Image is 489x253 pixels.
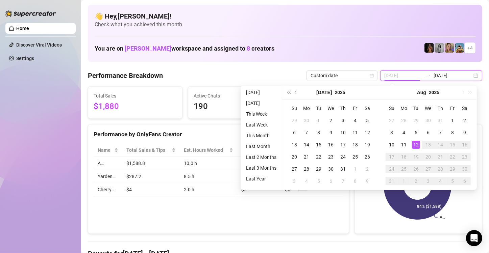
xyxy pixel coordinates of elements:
[339,116,347,124] div: 3
[400,153,408,161] div: 18
[361,151,373,163] td: 2025-07-26
[180,170,237,183] td: 8.5 h
[446,114,459,126] td: 2025-08-01
[327,153,335,161] div: 23
[436,165,444,173] div: 28
[384,72,423,79] input: Start date
[425,73,431,78] span: to
[302,177,311,185] div: 4
[315,129,323,137] div: 8
[325,126,337,139] td: 2025-07-09
[337,102,349,114] th: Th
[361,102,373,114] th: Sa
[434,114,446,126] td: 2025-07-31
[349,126,361,139] td: 2025-07-11
[434,139,446,151] td: 2025-08-14
[424,165,432,173] div: 27
[325,151,337,163] td: 2025-07-23
[459,175,471,187] td: 2025-09-06
[446,175,459,187] td: 2025-09-05
[288,102,300,114] th: Su
[237,157,281,170] td: $158.88
[424,153,432,161] div: 20
[349,151,361,163] td: 2025-07-25
[325,102,337,114] th: We
[302,153,311,161] div: 21
[410,175,422,187] td: 2025-09-02
[422,163,434,175] td: 2025-08-27
[422,102,434,114] th: We
[400,116,408,124] div: 28
[386,139,398,151] td: 2025-08-10
[337,151,349,163] td: 2025-07-24
[398,102,410,114] th: Mo
[386,114,398,126] td: 2025-07-27
[448,165,457,173] div: 29
[461,153,469,161] div: 23
[122,144,179,157] th: Total Sales & Tips
[288,151,300,163] td: 2025-07-20
[398,139,410,151] td: 2025-08-11
[434,151,446,163] td: 2025-08-21
[363,165,371,173] div: 2
[436,129,444,137] div: 7
[410,151,422,163] td: 2025-08-19
[459,151,471,163] td: 2025-08-23
[290,153,298,161] div: 20
[243,99,279,107] li: [DATE]
[302,165,311,173] div: 28
[388,153,396,161] div: 17
[302,129,311,137] div: 7
[300,175,313,187] td: 2025-08-04
[194,100,277,113] span: 190
[325,139,337,151] td: 2025-07-16
[412,141,420,149] div: 12
[313,126,325,139] td: 2025-07-08
[424,141,432,149] div: 13
[422,114,434,126] td: 2025-07-30
[410,102,422,114] th: Tu
[337,114,349,126] td: 2025-07-03
[313,114,325,126] td: 2025-07-01
[337,175,349,187] td: 2025-08-07
[412,153,420,161] div: 19
[327,165,335,173] div: 30
[122,183,179,196] td: $4
[388,141,396,149] div: 10
[339,129,347,137] div: 10
[400,129,408,137] div: 4
[410,126,422,139] td: 2025-08-05
[313,151,325,163] td: 2025-07-22
[243,164,279,172] li: Last 3 Months
[339,153,347,161] div: 24
[327,177,335,185] div: 6
[446,102,459,114] th: Fr
[16,42,62,48] a: Discover Viral Videos
[388,129,396,137] div: 3
[388,177,396,185] div: 31
[184,146,228,154] div: Est. Hours Worked
[325,175,337,187] td: 2025-08-06
[388,165,396,173] div: 24
[237,170,281,183] td: $33.79
[302,116,311,124] div: 30
[361,126,373,139] td: 2025-07-12
[94,157,122,170] td: A…
[315,116,323,124] div: 1
[448,153,457,161] div: 22
[316,86,332,99] button: Choose a month
[445,43,454,53] img: Cherry
[122,170,179,183] td: $287.2
[98,146,113,154] span: Name
[436,141,444,149] div: 14
[290,141,298,149] div: 13
[313,175,325,187] td: 2025-08-05
[410,163,422,175] td: 2025-08-26
[237,183,281,196] td: $2
[410,114,422,126] td: 2025-07-29
[243,142,279,150] li: Last Month
[448,177,457,185] div: 5
[361,114,373,126] td: 2025-07-05
[339,165,347,173] div: 31
[398,126,410,139] td: 2025-08-04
